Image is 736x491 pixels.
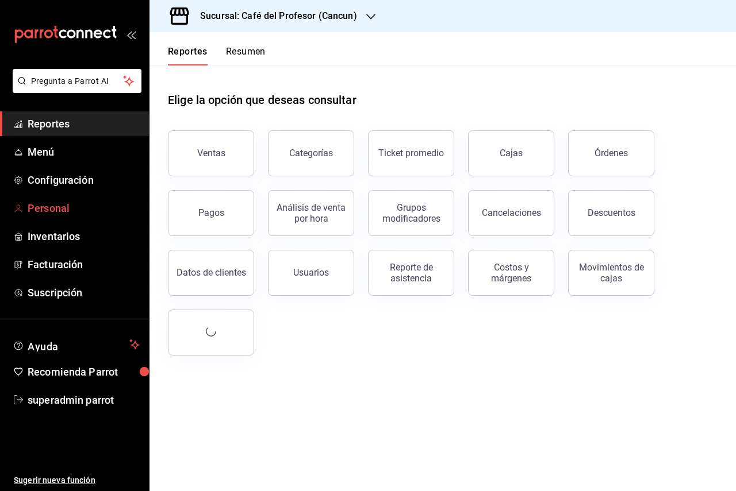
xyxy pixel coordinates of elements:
button: Cancelaciones [468,190,554,236]
button: Análisis de venta por hora [268,190,354,236]
div: Análisis de venta por hora [275,202,347,224]
button: Datos de clientes [168,250,254,296]
div: Grupos modificadores [375,202,447,224]
a: Cajas [468,130,554,176]
button: Ventas [168,130,254,176]
div: Reporte de asistencia [375,262,447,284]
button: Costos y márgenes [468,250,554,296]
div: Pagos [198,207,224,218]
span: superadmin parrot [28,392,140,408]
span: Recomienda Parrot [28,364,140,380]
div: Costos y márgenes [476,262,547,284]
button: Reporte de asistencia [368,250,454,296]
div: Ventas [197,148,225,158]
span: Ayuda [28,338,125,351]
span: Facturación [28,257,140,272]
span: Reportes [28,116,140,132]
button: open_drawer_menu [126,30,136,39]
span: Pregunta a Parrot AI [31,75,124,87]
a: Pregunta a Parrot AI [8,83,141,95]
button: Pregunta a Parrot AI [13,69,141,93]
button: Reportes [168,46,208,65]
button: Movimientos de cajas [568,250,654,296]
button: Órdenes [568,130,654,176]
span: Configuración [28,172,140,188]
h1: Elige la opción que deseas consultar [168,91,356,109]
span: Inventarios [28,229,140,244]
button: Resumen [226,46,266,65]
button: Descuentos [568,190,654,236]
button: Grupos modificadores [368,190,454,236]
button: Ticket promedio [368,130,454,176]
span: Suscripción [28,285,140,300]
div: Movimientos de cajas [576,262,647,284]
div: Órdenes [595,148,628,158]
div: navigation tabs [168,46,266,65]
span: Menú [28,144,140,160]
button: Usuarios [268,250,354,296]
div: Categorías [289,148,333,158]
span: Personal [28,200,140,216]
div: Ticket promedio [378,148,444,158]
button: Categorías [268,130,354,176]
div: Cajas [500,146,523,160]
div: Descuentos [588,207,635,218]
div: Usuarios [293,267,329,278]
h3: Sucursal: Café del Profesor (Cancun) [191,9,357,23]
div: Datos de clientes [177,267,246,278]
div: Cancelaciones [482,207,541,218]
button: Pagos [168,190,254,236]
span: Sugerir nueva función [14,474,140,486]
